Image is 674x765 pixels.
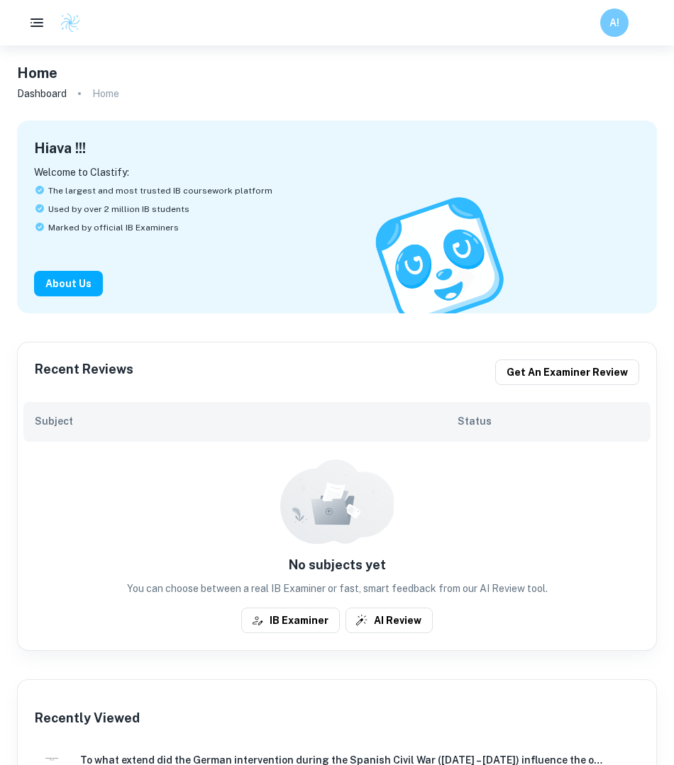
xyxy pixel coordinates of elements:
h6: Recently Viewed [35,708,140,728]
button: Get an examiner review [495,359,639,385]
a: Dashboard [17,84,67,104]
p: Welcome to Clastify: [34,164,640,180]
button: IB Examiner [241,608,340,633]
span: Used by over 2 million IB students [48,203,189,216]
h6: No subjects yet [23,555,651,575]
h6: Status [458,413,639,429]
h4: Home [17,62,57,84]
span: The largest and most trusted IB coursework platform [48,184,272,197]
h6: Subject [35,413,458,429]
button: A! [600,9,629,37]
button: About Us [34,271,103,296]
span: Marked by official IB Examiners [48,221,179,234]
img: Clastify logo [60,12,81,33]
p: Home [92,86,119,101]
h4: Hi ava !! ! [34,138,86,159]
button: AI Review [346,608,433,633]
h6: A! [607,15,623,30]
a: Clastify logo [51,12,81,33]
p: You can choose between a real IB Examiner or fast, smart feedback from our AI Review tool. [23,581,651,596]
h6: Recent Reviews [35,359,133,385]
